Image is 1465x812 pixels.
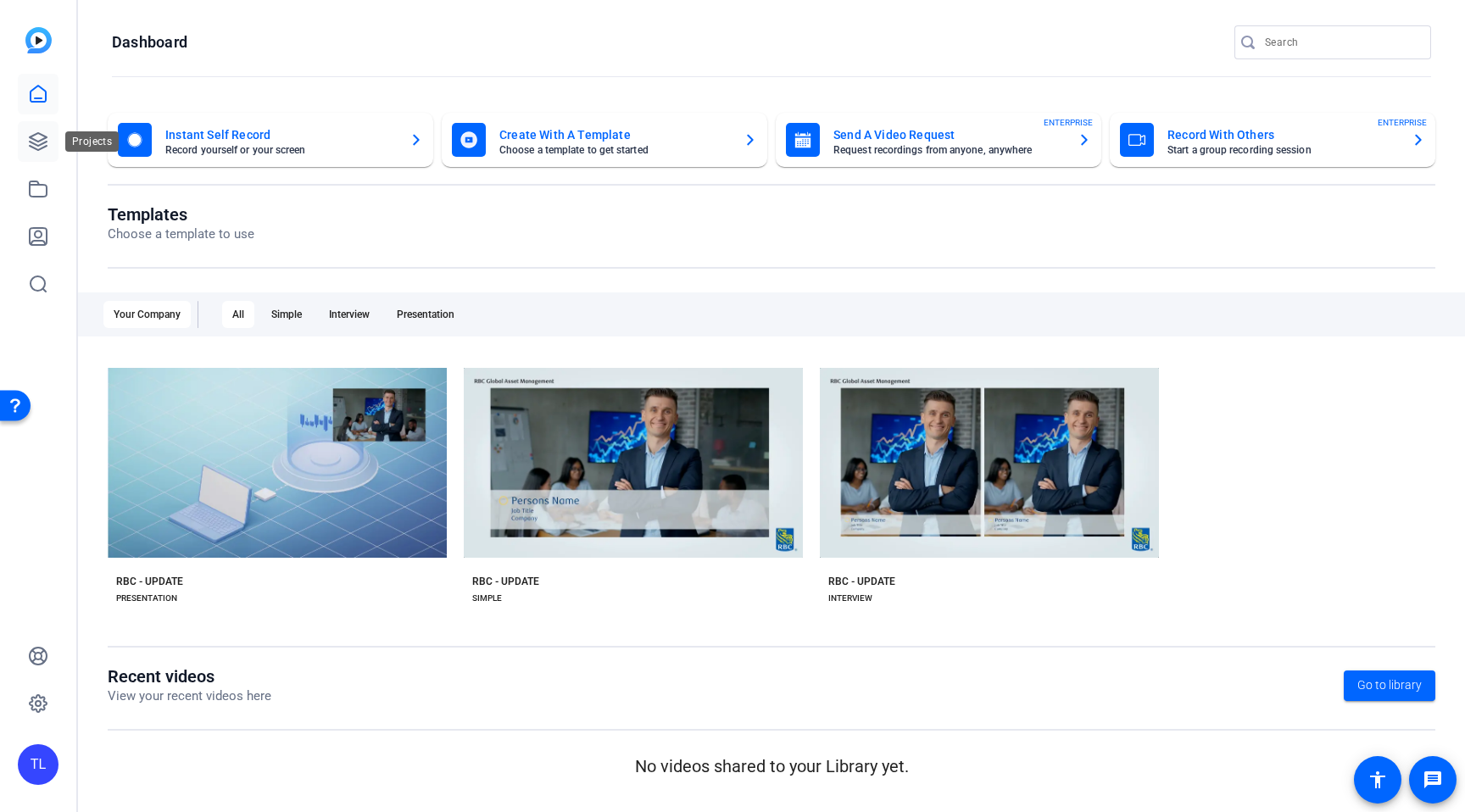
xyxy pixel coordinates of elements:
[1167,125,1398,145] mat-card-title: Record With Others
[108,754,1435,779] p: No videos shared to your Library yet.
[1110,113,1435,167] button: Record With OthersStart a group recording sessionENTERPRISE
[165,145,396,155] mat-card-subtitle: Record yourself or your screen
[103,301,191,328] div: Your Company
[776,113,1101,167] button: Send A Video RequestRequest recordings from anyone, anywhereENTERPRISE
[1044,116,1093,129] span: ENTERPRISE
[25,27,52,53] img: blue-gradient.svg
[108,204,254,225] h1: Templates
[261,301,312,328] div: Simple
[833,145,1064,155] mat-card-subtitle: Request recordings from anyone, anywhere
[828,575,895,588] div: RBC - UPDATE
[108,113,433,167] button: Instant Self RecordRecord yourself or your screen
[18,744,58,785] div: TL
[1344,670,1435,701] a: Go to library
[472,592,502,605] div: SIMPLE
[65,131,119,152] div: Projects
[165,125,396,145] mat-card-title: Instant Self Record
[1378,116,1427,129] span: ENTERPRISE
[499,125,730,145] mat-card-title: Create With A Template
[108,225,254,244] p: Choose a template to use
[499,145,730,155] mat-card-subtitle: Choose a template to get started
[472,575,539,588] div: RBC - UPDATE
[1167,145,1398,155] mat-card-subtitle: Start a group recording session
[1265,32,1418,53] input: Search
[319,301,380,328] div: Interview
[108,687,271,706] p: View your recent videos here
[116,592,177,605] div: PRESENTATION
[222,301,254,328] div: All
[112,32,187,53] h1: Dashboard
[387,301,465,328] div: Presentation
[1368,770,1388,790] mat-icon: accessibility
[442,113,767,167] button: Create With A TemplateChoose a template to get started
[116,575,183,588] div: RBC - UPDATE
[833,125,1064,145] mat-card-title: Send A Video Request
[1423,770,1443,790] mat-icon: message
[1357,676,1422,694] span: Go to library
[108,666,271,687] h1: Recent videos
[828,592,872,605] div: INTERVIEW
